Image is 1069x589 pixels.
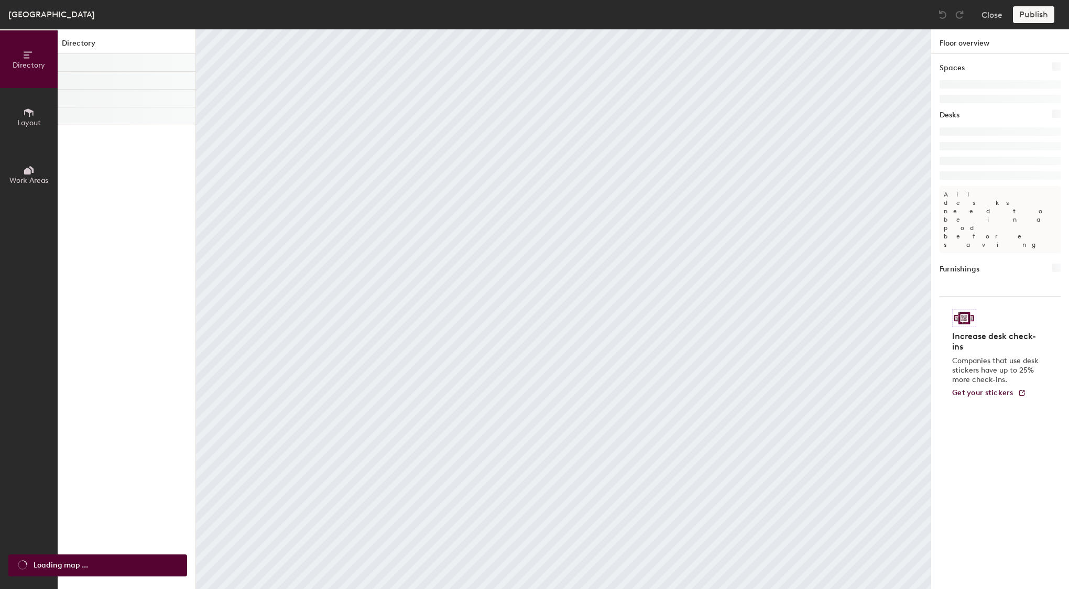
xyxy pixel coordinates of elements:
span: Layout [17,118,41,127]
h1: Directory [58,38,195,54]
h1: Furnishings [940,264,979,275]
h1: Floor overview [931,29,1069,54]
span: Get your stickers [952,388,1013,397]
canvas: Map [196,29,931,589]
a: Get your stickers [952,389,1026,398]
span: Work Areas [9,176,48,185]
img: Sticker logo [952,309,976,327]
img: Undo [937,9,948,20]
p: Companies that use desk stickers have up to 25% more check-ins. [952,356,1042,385]
h4: Increase desk check-ins [952,331,1042,352]
span: Loading map ... [34,560,88,571]
button: Close [981,6,1002,23]
h1: Spaces [940,62,965,74]
img: Redo [954,9,965,20]
p: All desks need to be in a pod before saving [940,186,1061,253]
h1: Desks [940,110,959,121]
span: Directory [13,61,45,70]
div: [GEOGRAPHIC_DATA] [8,8,95,21]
